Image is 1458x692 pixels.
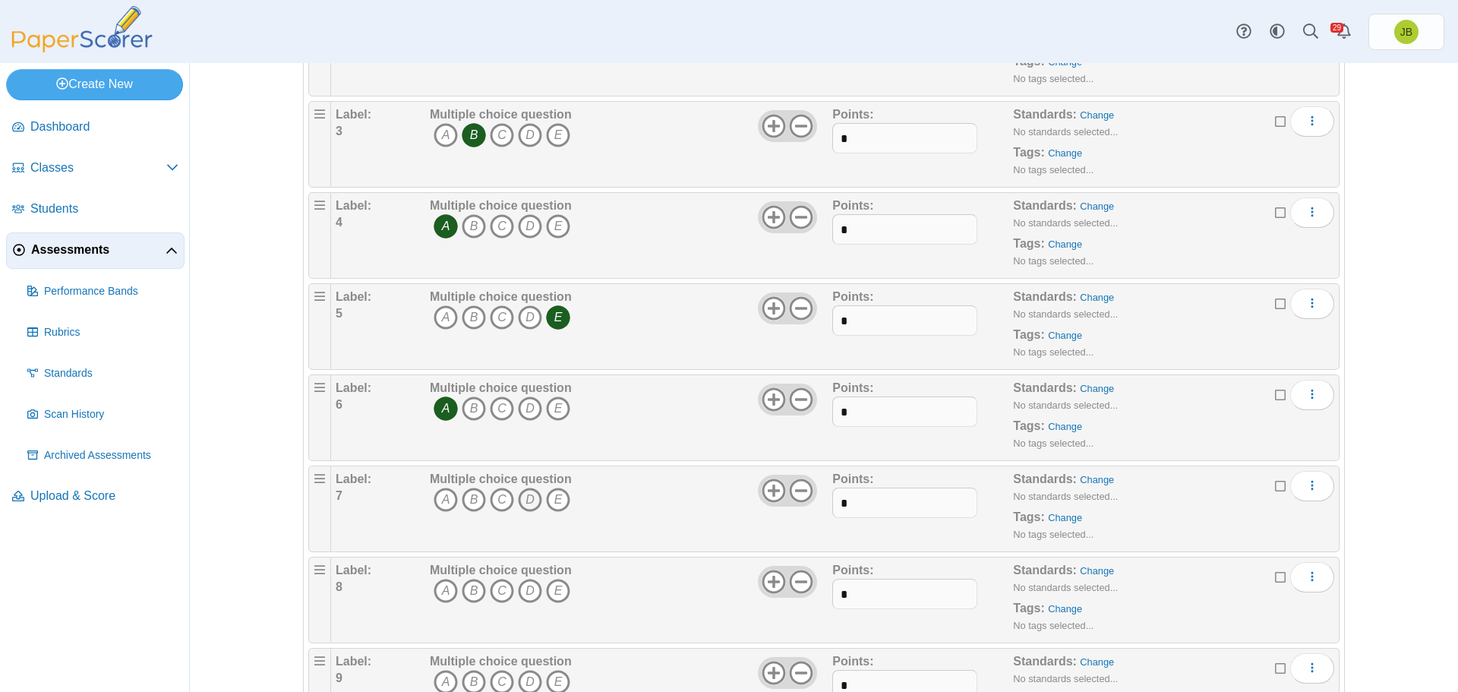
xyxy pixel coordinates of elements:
i: B [462,397,486,421]
b: Tags: [1013,146,1044,159]
a: Archived Assessments [21,438,185,474]
a: Dashboard [6,109,185,146]
b: Standards: [1013,199,1077,212]
small: No standards selected... [1013,491,1118,502]
span: Dashboard [30,118,178,135]
span: Students [30,201,178,217]
i: C [490,305,514,330]
span: Performance Bands [44,284,178,299]
b: Standards: [1013,564,1077,577]
div: Drag handle [308,374,331,461]
b: Multiple choice question [430,564,572,577]
a: Change [1048,239,1082,250]
b: Standards: [1013,472,1077,485]
span: Joel Boyd [1394,20,1419,44]
a: PaperScorer [6,42,158,55]
a: Performance Bands [21,273,185,310]
i: E [546,579,570,603]
i: A [434,123,458,147]
i: C [490,214,514,239]
b: Tags: [1013,237,1044,250]
b: Standards: [1013,290,1077,303]
i: B [462,214,486,239]
b: 8 [336,580,342,593]
a: Change [1048,603,1082,615]
i: A [434,488,458,512]
small: No tags selected... [1013,73,1093,84]
img: PaperScorer [6,6,158,52]
small: No standards selected... [1013,217,1118,229]
small: No tags selected... [1013,255,1093,267]
small: No standards selected... [1013,126,1118,137]
b: Points: [832,564,873,577]
a: Upload & Score [6,479,185,515]
i: A [434,214,458,239]
b: Label: [336,290,371,303]
b: 6 [336,398,342,411]
b: Points: [832,108,873,121]
span: Joel Boyd [1400,27,1412,37]
small: No standards selected... [1013,582,1118,593]
b: Label: [336,199,371,212]
a: Change [1048,56,1082,68]
small: No tags selected... [1013,620,1093,631]
i: E [546,397,570,421]
a: Students [6,191,185,228]
i: D [518,488,542,512]
b: Label: [336,381,371,394]
small: No tags selected... [1013,346,1093,358]
a: Change [1048,330,1082,341]
div: Drag handle [308,283,331,370]
i: D [518,214,542,239]
span: Scan History [44,407,178,422]
a: Create New [6,69,183,100]
button: More options [1290,562,1334,592]
i: A [434,305,458,330]
b: Label: [336,472,371,485]
i: E [546,305,570,330]
b: Multiple choice question [430,472,572,485]
i: A [434,579,458,603]
b: 3 [336,125,342,137]
i: C [490,397,514,421]
a: Change [1080,474,1114,485]
i: A [434,397,458,421]
a: Change [1080,292,1114,303]
div: Drag handle [308,192,331,279]
button: More options [1290,106,1334,137]
span: Standards [44,366,178,381]
b: Standards: [1013,655,1077,668]
b: 5 [336,307,342,320]
a: Change [1080,565,1114,577]
i: D [518,579,542,603]
a: Change [1080,201,1114,212]
div: Drag handle [308,557,331,643]
a: Rubrics [21,314,185,351]
b: Multiple choice question [430,199,572,212]
i: C [490,579,514,603]
button: More options [1290,197,1334,228]
a: Change [1048,147,1082,159]
b: Label: [336,655,371,668]
b: 9 [336,671,342,684]
span: Assessments [31,242,166,258]
span: Archived Assessments [44,448,178,463]
div: Drag handle [308,466,331,552]
b: Tags: [1013,510,1044,523]
a: Assessments [6,232,185,269]
b: Tags: [1013,55,1044,68]
a: Scan History [21,397,185,433]
b: Points: [832,290,873,303]
i: E [546,488,570,512]
i: B [462,123,486,147]
b: 7 [336,489,342,502]
i: D [518,123,542,147]
b: Tags: [1013,328,1044,341]
a: Change [1080,383,1114,394]
b: Points: [832,381,873,394]
b: Points: [832,199,873,212]
b: Standards: [1013,108,1077,121]
i: B [462,305,486,330]
i: B [462,579,486,603]
b: Points: [832,655,873,668]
